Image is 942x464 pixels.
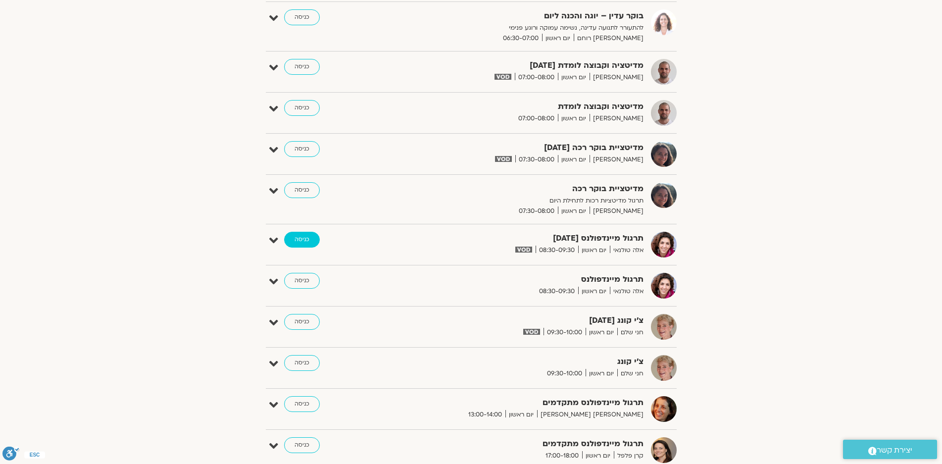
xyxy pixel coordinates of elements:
span: 06:30-07:00 [499,33,542,44]
a: כניסה [284,100,320,116]
span: [PERSON_NAME] [590,155,644,165]
span: יום ראשון [578,286,610,297]
a: כניסה [284,355,320,371]
span: יום ראשון [586,327,617,338]
span: אלה טולנאי [610,245,644,256]
a: כניסה [284,273,320,289]
span: יום ראשון [505,410,537,420]
span: חני שלם [617,368,644,379]
strong: מדיטציית בוקר רכה [DATE] [401,141,644,155]
span: יום ראשון [558,72,590,83]
strong: צ’י קונג [DATE] [401,314,644,327]
p: להתעורר לתנועה עדינה, נשימה עמוקה ורוגע פנימי [401,23,644,33]
span: יום ראשון [578,245,610,256]
span: 07:30-08:00 [515,155,558,165]
span: חני שלם [617,327,644,338]
span: [PERSON_NAME] רוחם [574,33,644,44]
span: [PERSON_NAME] [PERSON_NAME] [537,410,644,420]
span: 07:00-08:00 [515,113,558,124]
span: 08:30-09:30 [536,286,578,297]
strong: תרגול מיינדפולנס [DATE] [401,232,644,245]
a: כניסה [284,182,320,198]
span: 13:00-14:00 [465,410,505,420]
span: 07:00-08:00 [515,72,558,83]
span: יצירת קשר [877,444,912,457]
span: [PERSON_NAME] [590,113,644,124]
span: יום ראשון [586,368,617,379]
span: קרן פלפל [614,451,644,461]
span: [PERSON_NAME] [590,72,644,83]
a: כניסה [284,396,320,412]
strong: תרגול מיינדפולנס מתקדמים [401,437,644,451]
a: כניסה [284,141,320,157]
span: 07:30-08:00 [515,206,558,216]
img: vodicon [495,74,511,80]
strong: תרגול מיינדפולנס [401,273,644,286]
strong: תרגול מיינדפולנס מתקדמים [401,396,644,410]
span: 09:30-10:00 [544,327,586,338]
a: כניסה [284,9,320,25]
a: כניסה [284,314,320,330]
span: 17:00-18:00 [542,451,582,461]
span: יום ראשון [558,206,590,216]
span: יום ראשון [582,451,614,461]
p: תרגול מדיטציות רכות לתחילת היום [401,196,644,206]
a: כניסה [284,232,320,248]
img: vodicon [523,329,540,335]
a: יצירת קשר [843,440,937,459]
img: vodicon [495,156,511,162]
span: יום ראשון [558,155,590,165]
strong: בוקר עדין – יוגה והכנה ליום [401,9,644,23]
a: כניסה [284,59,320,75]
span: [PERSON_NAME] [590,206,644,216]
strong: מדיטציה וקבוצה לומדת [401,100,644,113]
img: vodicon [515,247,532,253]
span: יום ראשון [558,113,590,124]
a: כניסה [284,437,320,453]
span: 09:30-10:00 [544,368,586,379]
span: אלה טולנאי [610,286,644,297]
strong: מדיטציית בוקר רכה [401,182,644,196]
span: יום ראשון [542,33,574,44]
strong: צ'י קונג [401,355,644,368]
span: 08:30-09:30 [536,245,578,256]
strong: מדיטציה וקבוצה לומדת [DATE] [401,59,644,72]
